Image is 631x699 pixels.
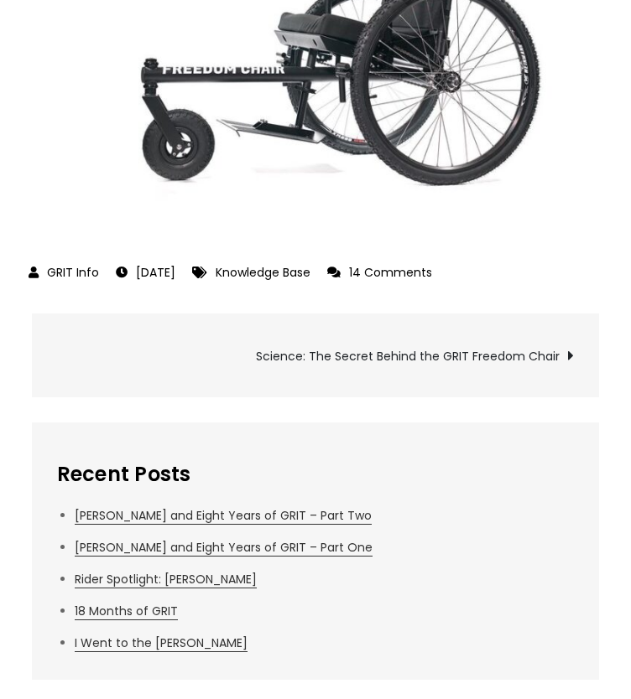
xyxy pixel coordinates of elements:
[75,634,248,652] a: I Went to the [PERSON_NAME]
[136,264,175,281] time: [DATE]
[32,313,600,397] nav: Posts
[216,264,310,281] a: Knowledge Base
[116,264,175,281] a: [DATE]
[75,571,257,588] a: Rider Spotlight: [PERSON_NAME]
[327,264,432,281] a: 14 Comments
[75,539,373,557] a: [PERSON_NAME] and Eight Years of GRIT – Part One
[57,343,575,368] a: Science: The Secret Behind the GRIT Freedom Chair￼
[75,603,178,620] a: 18 Months of GRIT
[57,461,575,487] h2: Recent Posts
[29,264,99,281] a: GRIT Info
[75,507,372,525] a: [PERSON_NAME] and Eight Years of GRIT – Part Two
